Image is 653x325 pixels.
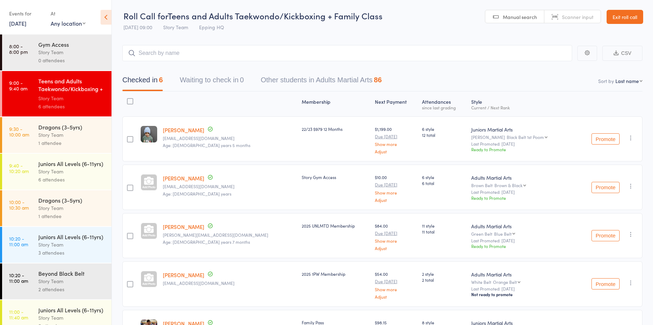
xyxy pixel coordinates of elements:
small: Last Promoted: [DATE] [471,190,572,195]
div: $84.00 [375,223,416,250]
label: Sort by [598,77,614,84]
div: Current / Next Rank [471,105,572,110]
a: 8:00 -8:00 pmGym AccessStory Team0 attendees [2,34,111,70]
a: Show more [375,190,416,195]
input: Search by name [122,45,572,61]
div: $1,199.00 [375,126,416,154]
time: 9:30 - 10:00 am [9,126,29,137]
a: [DATE] [9,19,26,27]
a: 9:40 -10:20 amJuniors All Levels (6-11yrs)Story Team6 attendees [2,154,111,190]
div: Brown Belt [471,183,572,187]
button: Promote [591,230,620,241]
div: Story Team [38,131,105,139]
div: Beyond Black Belt [38,269,105,277]
a: [PERSON_NAME] [163,271,204,279]
a: 10:20 -11:00 amJuniors All Levels (6-11yrs)Story Team3 attendees [2,227,111,263]
div: Story Team [38,314,105,322]
div: Not ready to promote [471,292,572,297]
small: Last Promoted: [DATE] [471,238,572,243]
div: Black Belt 1st Poom [507,135,544,139]
small: Due [DATE] [375,279,416,284]
time: 10:00 - 10:30 am [9,199,29,210]
time: 8:00 - 8:00 pm [9,43,28,55]
a: Adjust [375,149,416,154]
div: Juniors Martial Arts [471,126,572,133]
span: 2 total [422,277,466,283]
div: Blue Belt [494,231,512,236]
div: 0 [240,76,244,84]
span: 2 style [422,271,466,277]
div: Juniors All Levels (6-11yrs) [38,233,105,241]
div: 86 [374,76,382,84]
div: Story Team [38,167,105,176]
span: Roll Call for [123,10,168,21]
span: Epping HQ [199,24,224,31]
time: 9:00 - 9:40 am [9,80,27,91]
div: 2025 UNLMTD Membership [302,223,370,229]
button: CSV [602,46,642,61]
a: Exit roll call [607,10,643,24]
small: Last Promoted: [DATE] [471,286,572,291]
span: Manual search [503,13,537,20]
div: Dragons (3-5yrs) [38,196,105,204]
span: 6 style [422,126,466,132]
button: Promote [591,182,620,193]
div: Juniors All Levels (6-11yrs) [38,306,105,314]
div: 6 attendees [38,102,105,110]
time: 9:40 - 10:20 am [9,162,29,174]
a: Show more [375,238,416,243]
div: Adults Martial Arts [471,174,572,181]
button: Checked in6 [122,72,163,91]
time: 10:20 - 11:00 am [9,272,28,283]
div: Story Team [38,241,105,249]
div: Last name [615,77,639,84]
div: Story Team [38,277,105,285]
a: Adjust [375,294,416,299]
div: Ready to Promote [471,243,572,249]
span: 12 total [422,132,466,138]
button: Promote [591,278,620,289]
div: 0 attendees [38,56,105,64]
div: 1 attendee [38,139,105,147]
span: Teens and Adults Taekwondo/Kickboxing + Family Class [168,10,383,21]
small: maria29malik@gmail.com [163,281,296,286]
div: Adults Martial Arts [471,223,572,230]
span: [DATE] 09:00 [123,24,152,31]
div: $54.00 [375,271,416,299]
div: Any location [51,19,85,27]
small: leezeth@gmail.com [163,136,296,141]
div: Teens and Adults Taekwondo/Kickboxing + Family Cla... [38,77,105,94]
img: image1653978268.png [141,126,157,142]
small: leezeth@gmail.com [163,184,296,189]
div: 3 attendees [38,249,105,257]
a: [PERSON_NAME] [163,126,204,134]
a: Adjust [375,246,416,250]
div: 22/23 $979 12 Months [302,126,370,132]
div: Story Gym Access [302,174,370,180]
button: Waiting to check in0 [180,72,244,91]
span: 6 style [422,174,466,180]
a: 9:00 -9:40 amTeens and Adults Taekwondo/Kickboxing + Family Cla...Story Team6 attendees [2,71,111,116]
button: Other students in Adults Martial Arts86 [261,72,382,91]
span: 6 total [422,180,466,186]
small: Due [DATE] [375,231,416,236]
div: Gym Access [38,40,105,48]
div: Ready to Promote [471,146,572,152]
div: Story Team [38,94,105,102]
span: 11 total [422,229,466,235]
span: Age: [DEMOGRAPHIC_DATA] years [163,191,231,197]
div: 2 attendees [38,285,105,293]
div: Next Payment [372,95,419,113]
div: Dragons (3-5yrs) [38,123,105,131]
div: Story Team [38,48,105,56]
a: 10:00 -10:30 amDragons (3-5yrs)Story Team1 attendee [2,190,111,226]
div: 6 attendees [38,176,105,184]
div: since last grading [422,105,466,110]
span: Story Team [163,24,188,31]
div: [PERSON_NAME] [471,135,572,139]
span: 11 style [422,223,466,229]
div: Brown & Black [494,183,523,187]
small: Due [DATE] [375,134,416,139]
small: Last Promoted: [DATE] [471,141,572,146]
div: $10.00 [375,174,416,202]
